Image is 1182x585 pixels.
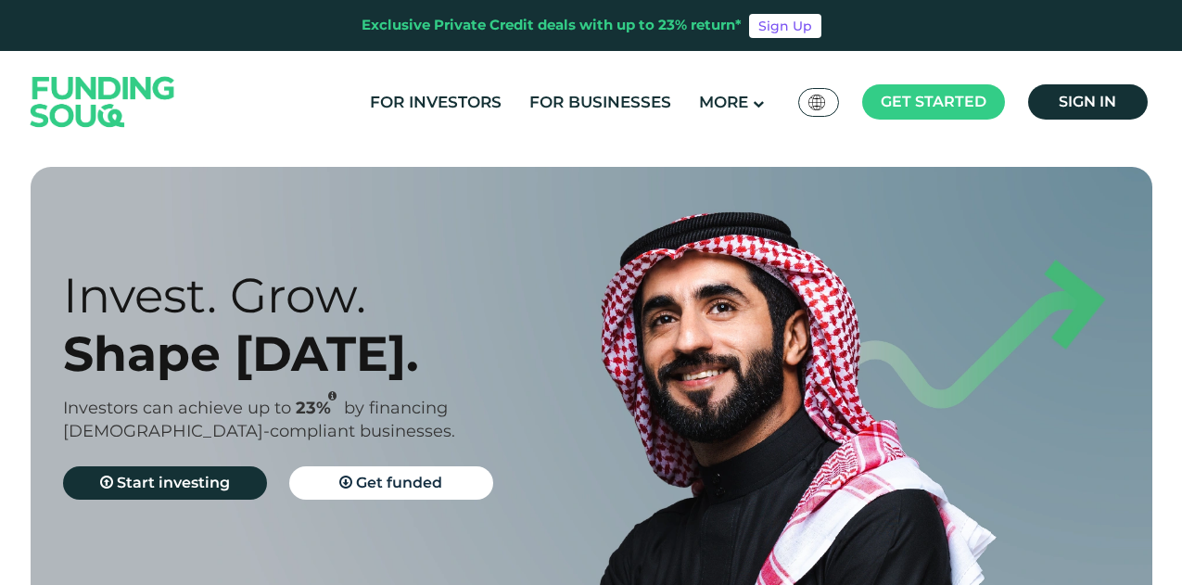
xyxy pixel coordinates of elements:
[1059,93,1116,110] span: Sign in
[63,466,267,500] a: Start investing
[749,14,821,38] a: Sign Up
[289,466,493,500] a: Get funded
[63,324,624,383] div: Shape [DATE].
[525,87,676,118] a: For Businesses
[362,15,742,36] div: Exclusive Private Credit deals with up to 23% return*
[12,55,194,148] img: Logo
[1028,84,1148,120] a: Sign in
[63,266,624,324] div: Invest. Grow.
[356,474,442,491] span: Get funded
[699,93,748,111] span: More
[881,93,986,110] span: Get started
[808,95,825,110] img: SA Flag
[328,391,337,401] i: 23% IRR (expected) ~ 15% Net yield (expected)
[63,398,291,418] span: Investors can achieve up to
[296,398,344,418] span: 23%
[63,398,455,441] span: by financing [DEMOGRAPHIC_DATA]-compliant businesses.
[117,474,230,491] span: Start investing
[365,87,506,118] a: For Investors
